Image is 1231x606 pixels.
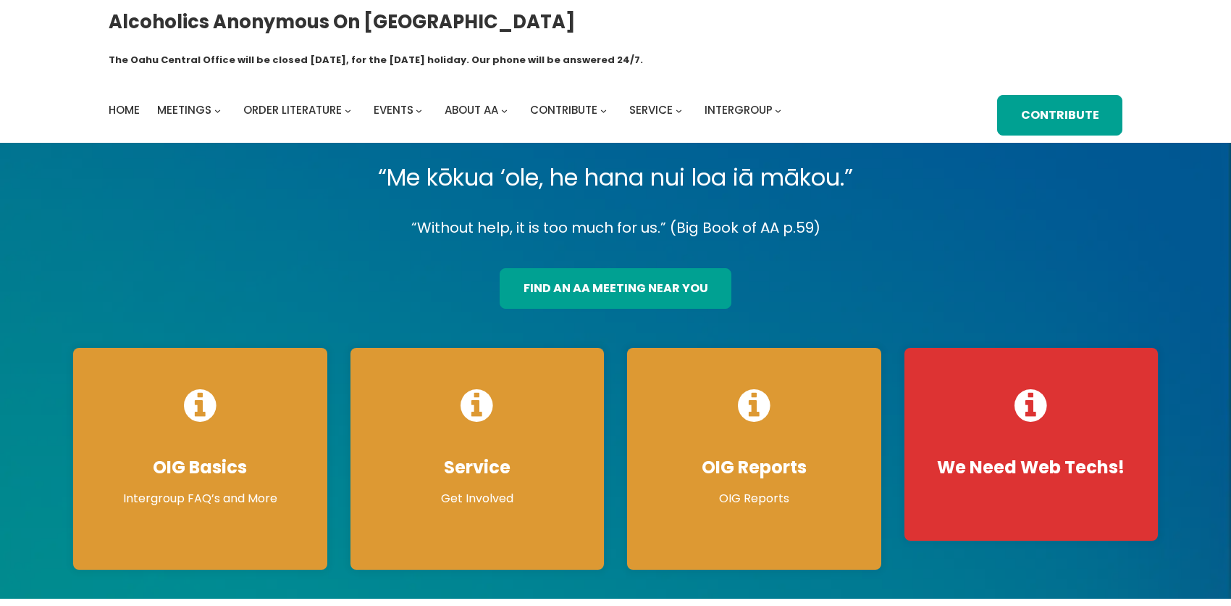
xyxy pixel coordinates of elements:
span: Order Literature [243,102,342,117]
p: Intergroup FAQ’s and More [88,490,313,507]
a: Home [109,100,140,120]
button: Intergroup submenu [775,107,781,113]
a: find an aa meeting near you [500,268,731,309]
button: Service submenu [676,107,682,113]
span: Home [109,102,140,117]
a: Alcoholics Anonymous on [GEOGRAPHIC_DATA] [109,5,576,38]
h4: OIG Basics [88,457,313,478]
h4: We Need Web Techs! [919,457,1144,478]
nav: Intergroup [109,100,786,120]
button: Meetings submenu [214,107,221,113]
h4: OIG Reports [642,457,867,478]
button: About AA submenu [501,107,508,113]
p: OIG Reports [642,490,867,507]
p: Get Involved [365,490,590,507]
a: Contribute [997,95,1122,136]
h4: Service [365,457,590,478]
h1: The Oahu Central Office will be closed [DATE], for the [DATE] holiday. Our phone will be answered... [109,53,643,67]
a: Meetings [157,100,211,120]
p: “Without help, it is too much for us.” (Big Book of AA p.59) [62,215,1169,241]
button: Order Literature submenu [345,107,351,113]
button: Events submenu [416,107,422,113]
span: About AA [445,102,498,117]
span: Service [629,102,673,117]
a: Events [374,100,413,120]
a: Contribute [530,100,597,120]
span: Meetings [157,102,211,117]
button: Contribute submenu [600,107,607,113]
span: Contribute [530,102,597,117]
a: About AA [445,100,498,120]
span: Events [374,102,413,117]
a: Service [629,100,673,120]
a: Intergroup [705,100,773,120]
span: Intergroup [705,102,773,117]
p: “Me kōkua ‘ole, he hana nui loa iā mākou.” [62,157,1169,198]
